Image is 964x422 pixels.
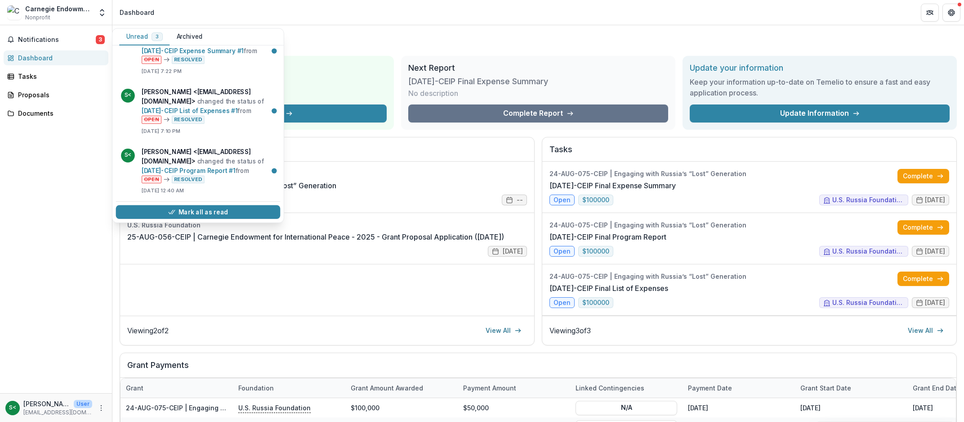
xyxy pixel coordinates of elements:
[897,169,949,183] a: Complete
[120,383,149,393] div: Grant
[345,398,458,417] div: $100,000
[570,378,683,398] div: Linked Contingencies
[795,398,907,417] div: [DATE]
[25,4,92,14] div: Carnegie Endowment for International Peace
[690,77,950,98] h3: Keep your information up-to-date on Temelio to ensure a fast and easy application process.
[127,145,527,162] h2: Proposals
[458,383,522,393] div: Payment Amount
[18,72,101,81] div: Tasks
[9,405,16,411] div: Svetlana Tugan-Baranovskaya <stugan@ceip.org>
[408,77,548,86] h3: [DATE]-CEIP Final Expense Summary
[345,383,428,393] div: Grant amount awarded
[4,32,108,47] button: Notifications3
[570,383,650,393] div: Linked Contingencies
[238,403,311,413] p: U.S. Russia Foundation
[549,231,666,242] a: [DATE]-CEIP Final Program Report
[23,399,70,408] p: [PERSON_NAME] <[EMAIL_ADDRESS][DOMAIN_NAME]>
[408,88,458,99] p: No description
[120,32,957,49] h1: Dashboard
[120,8,154,17] div: Dashboard
[233,378,345,398] div: Foundation
[345,378,458,398] div: Grant amount awarded
[576,400,677,415] button: N/A
[4,87,108,102] a: Proposals
[795,378,907,398] div: Grant start date
[690,63,950,73] h2: Update your information
[18,53,101,63] div: Dashboard
[96,35,105,44] span: 3
[96,403,107,413] button: More
[170,28,210,45] button: Archived
[96,4,108,22] button: Open entity switcher
[683,398,795,417] div: [DATE]
[4,106,108,121] a: Documents
[408,104,668,123] a: Complete Report
[127,231,504,242] a: 25-AUG-056-CEIP | Carnegie Endowment for International Peace - 2025 - Grant Proposal Application ...
[23,408,92,417] p: [EMAIL_ADDRESS][DOMAIN_NAME]
[142,167,236,174] a: [DATE]-CEIP Program Report #1
[7,5,22,20] img: Carnegie Endowment for International Peace
[233,383,279,393] div: Foundation
[458,378,570,398] div: Payment Amount
[4,69,108,84] a: Tasks
[142,147,275,183] p: changed the status of from
[549,180,676,191] a: [DATE]-CEIP Final Expense Summary
[142,47,244,54] a: [DATE]-CEIP Expense Summary #1
[897,220,949,235] a: Complete
[127,360,949,377] h2: Grant Payments
[683,383,737,393] div: Payment date
[120,378,233,398] div: Grant
[408,63,668,73] h2: Next Report
[142,107,237,114] a: [DATE]-CEIP List of Expenses #1
[921,4,939,22] button: Partners
[116,205,281,219] button: Mark all as read
[18,36,96,44] span: Notifications
[549,325,591,336] p: Viewing 3 of 3
[480,323,527,338] a: View All
[25,14,50,22] span: Nonprofit
[119,28,170,45] button: Unread
[18,90,101,100] div: Proposals
[942,4,960,22] button: Get Help
[549,283,668,294] a: [DATE]-CEIP Final List of Expenses
[683,378,795,398] div: Payment date
[690,104,950,123] a: Update Information
[127,325,169,336] p: Viewing 2 of 2
[126,404,321,412] a: 24-AUG-075-CEIP | Engaging with Russia’s “Lost” Generation
[116,6,158,19] nav: breadcrumb
[902,323,949,338] a: View All
[897,272,949,286] a: Complete
[74,400,92,408] p: User
[18,109,101,118] div: Documents
[458,398,570,417] div: $50,000
[142,87,275,123] p: changed the status of from
[795,383,857,393] div: Grant start date
[127,180,336,191] a: 24-AUG-075-CEIP | Engaging with Russia’s “Lost” Generation
[142,27,275,64] p: changed the status of from
[4,50,108,65] a: Dashboard
[549,145,949,162] h2: Tasks
[156,33,159,40] span: 3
